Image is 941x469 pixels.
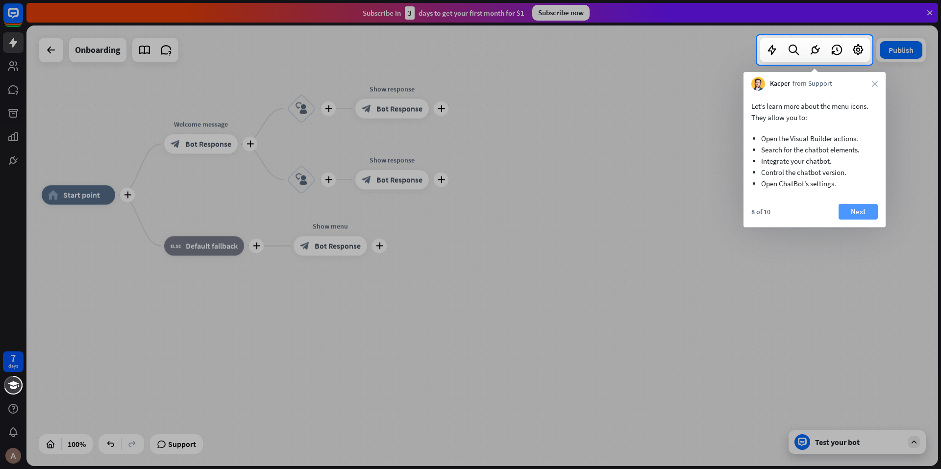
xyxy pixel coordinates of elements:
[872,81,878,87] i: close
[761,178,868,189] li: Open ChatBot’s settings.
[770,79,790,89] span: Kacper
[761,167,868,178] li: Control the chatbot version.
[839,204,878,220] button: Next
[761,133,868,144] li: Open the Visual Builder actions.
[792,79,832,89] span: from Support
[751,100,878,123] p: Let’s learn more about the menu icons. They allow you to:
[8,4,37,33] button: Open LiveChat chat widget
[751,207,770,216] div: 8 of 10
[761,144,868,155] li: Search for the chatbot elements.
[761,155,868,167] li: Integrate your chatbot.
